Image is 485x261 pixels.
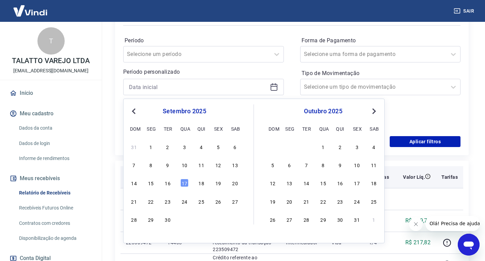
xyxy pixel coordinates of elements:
div: Choose segunda-feira, 15 de setembro de 2025 [147,179,155,187]
div: Choose sexta-feira, 3 de outubro de 2025 [353,143,361,151]
a: Informe de rendimentos [16,151,94,165]
div: sex [353,125,361,133]
div: Choose segunda-feira, 29 de setembro de 2025 [147,215,155,223]
div: qua [319,125,327,133]
p: Valor Líq. [403,174,425,180]
div: dom [269,125,277,133]
button: Meus recebíveis [8,171,94,186]
div: qui [336,125,344,133]
p: TALATTO VAREJO LTDA [12,57,90,64]
label: Tipo de Movimentação [302,69,459,77]
div: Choose sábado, 18 de outubro de 2025 [370,179,378,187]
div: Choose domingo, 5 de outubro de 2025 [269,161,277,169]
div: Choose domingo, 12 de outubro de 2025 [269,179,277,187]
div: Choose terça-feira, 30 de setembro de 2025 [302,143,310,151]
div: Choose quarta-feira, 29 de outubro de 2025 [319,215,327,223]
button: Meu cadastro [8,106,94,121]
div: Choose quinta-feira, 4 de setembro de 2025 [197,143,206,151]
div: Choose quarta-feira, 17 de setembro de 2025 [180,179,189,187]
div: Choose domingo, 28 de setembro de 2025 [269,143,277,151]
div: Choose terça-feira, 23 de setembro de 2025 [164,197,172,205]
div: seg [147,125,155,133]
div: Choose quarta-feira, 1 de outubro de 2025 [180,215,189,223]
div: Choose terça-feira, 16 de setembro de 2025 [164,179,172,187]
div: Choose domingo, 7 de setembro de 2025 [130,161,138,169]
div: Choose quinta-feira, 18 de setembro de 2025 [197,179,206,187]
div: Choose terça-feira, 2 de setembro de 2025 [164,143,172,151]
p: R$ 217,82 [405,238,431,247]
div: Choose quarta-feira, 24 de setembro de 2025 [180,197,189,205]
div: Choose terça-feira, 28 de outubro de 2025 [302,215,310,223]
div: Choose sábado, 4 de outubro de 2025 [231,215,239,223]
img: Vindi [8,0,52,21]
div: Choose quinta-feira, 11 de setembro de 2025 [197,161,206,169]
div: Choose sábado, 6 de setembro de 2025 [231,143,239,151]
div: Choose quinta-feira, 30 de outubro de 2025 [336,215,344,223]
div: ter [302,125,310,133]
p: Tarifas [441,174,458,180]
div: Choose sábado, 20 de setembro de 2025 [231,179,239,187]
div: T [37,27,65,55]
div: Choose sexta-feira, 19 de setembro de 2025 [214,179,222,187]
div: Choose quarta-feira, 22 de outubro de 2025 [319,197,327,205]
iframe: Mensagem da empresa [425,216,480,231]
div: Choose terça-feira, 30 de setembro de 2025 [164,215,172,223]
button: Previous Month [130,107,138,115]
button: Sair [452,5,477,17]
div: Choose quinta-feira, 16 de outubro de 2025 [336,179,344,187]
p: Período personalizado [123,68,284,76]
iframe: Botão para abrir a janela de mensagens [458,234,480,256]
div: Choose segunda-feira, 6 de outubro de 2025 [285,161,293,169]
div: Choose sábado, 4 de outubro de 2025 [370,143,378,151]
div: Choose segunda-feira, 8 de setembro de 2025 [147,161,155,169]
div: Choose domingo, 21 de setembro de 2025 [130,197,138,205]
div: Choose quinta-feira, 25 de setembro de 2025 [197,197,206,205]
div: Choose segunda-feira, 22 de setembro de 2025 [147,197,155,205]
div: Choose segunda-feira, 29 de setembro de 2025 [285,143,293,151]
a: Contratos com credores [16,216,94,230]
a: Início [8,86,94,101]
div: Choose segunda-feira, 13 de outubro de 2025 [285,179,293,187]
div: sex [214,125,222,133]
a: Dados de login [16,136,94,150]
div: Choose quarta-feira, 15 de outubro de 2025 [319,179,327,187]
div: Choose sexta-feira, 26 de setembro de 2025 [214,197,222,205]
div: Choose segunda-feira, 27 de outubro de 2025 [285,215,293,223]
div: sab [370,125,378,133]
a: Relatório de Recebíveis [16,186,94,200]
div: Choose domingo, 31 de agosto de 2025 [130,143,138,151]
a: Recebíveis Futuros Online [16,201,94,215]
button: Aplicar filtros [390,136,460,147]
div: Choose sábado, 27 de setembro de 2025 [231,197,239,205]
iframe: Fechar mensagem [409,217,423,231]
a: Dados da conta [16,121,94,135]
div: Choose quarta-feira, 1 de outubro de 2025 [319,143,327,151]
div: Choose quinta-feira, 9 de outubro de 2025 [336,161,344,169]
div: month 2025-10 [268,142,379,224]
div: setembro 2025 [129,107,240,115]
div: Choose sábado, 25 de outubro de 2025 [370,197,378,205]
a: Disponibilização de agenda [16,231,94,245]
div: Choose sábado, 11 de outubro de 2025 [370,161,378,169]
div: dom [130,125,138,133]
div: Choose segunda-feira, 1 de setembro de 2025 [147,143,155,151]
div: Choose quarta-feira, 8 de outubro de 2025 [319,161,327,169]
button: Next Month [370,107,378,115]
div: Choose sexta-feira, 24 de outubro de 2025 [353,197,361,205]
div: Choose terça-feira, 9 de setembro de 2025 [164,161,172,169]
div: outubro 2025 [268,107,379,115]
div: Choose terça-feira, 21 de outubro de 2025 [302,197,310,205]
div: qua [180,125,189,133]
div: Choose sexta-feira, 17 de outubro de 2025 [353,179,361,187]
div: Choose quinta-feira, 2 de outubro de 2025 [336,143,344,151]
label: Período [125,37,282,45]
div: Choose sexta-feira, 12 de setembro de 2025 [214,161,222,169]
div: Choose domingo, 14 de setembro de 2025 [130,179,138,187]
div: month 2025-09 [129,142,240,224]
div: qui [197,125,206,133]
span: Olá! Precisa de ajuda? [4,5,57,10]
div: Choose sábado, 1 de novembro de 2025 [370,215,378,223]
div: Choose segunda-feira, 20 de outubro de 2025 [285,197,293,205]
div: Choose sexta-feira, 5 de setembro de 2025 [214,143,222,151]
input: Data inicial [129,82,267,92]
